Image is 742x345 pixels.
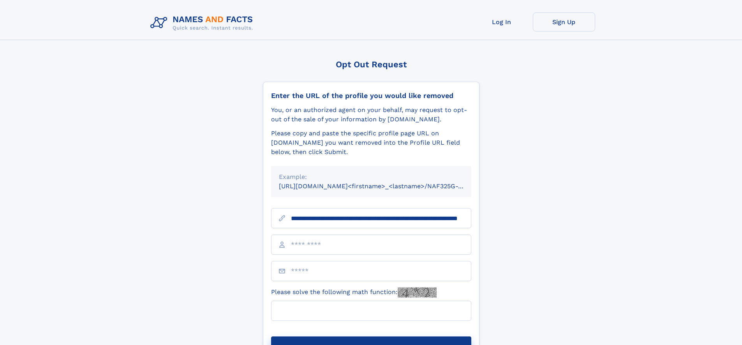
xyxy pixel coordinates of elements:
div: Example: [279,172,464,182]
div: Enter the URL of the profile you would like removed [271,91,471,100]
div: You, or an authorized agent on your behalf, may request to opt-out of the sale of your informatio... [271,105,471,124]
img: Logo Names and Facts [147,12,259,33]
a: Sign Up [533,12,595,32]
small: [URL][DOMAIN_NAME]<firstname>_<lastname>/NAF325G-xxxxxxxx [279,182,486,190]
a: Log In [471,12,533,32]
div: Opt Out Request [263,60,479,69]
div: Please copy and paste the specific profile page URL on [DOMAIN_NAME] you want removed into the Pr... [271,129,471,157]
label: Please solve the following math function: [271,287,437,298]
